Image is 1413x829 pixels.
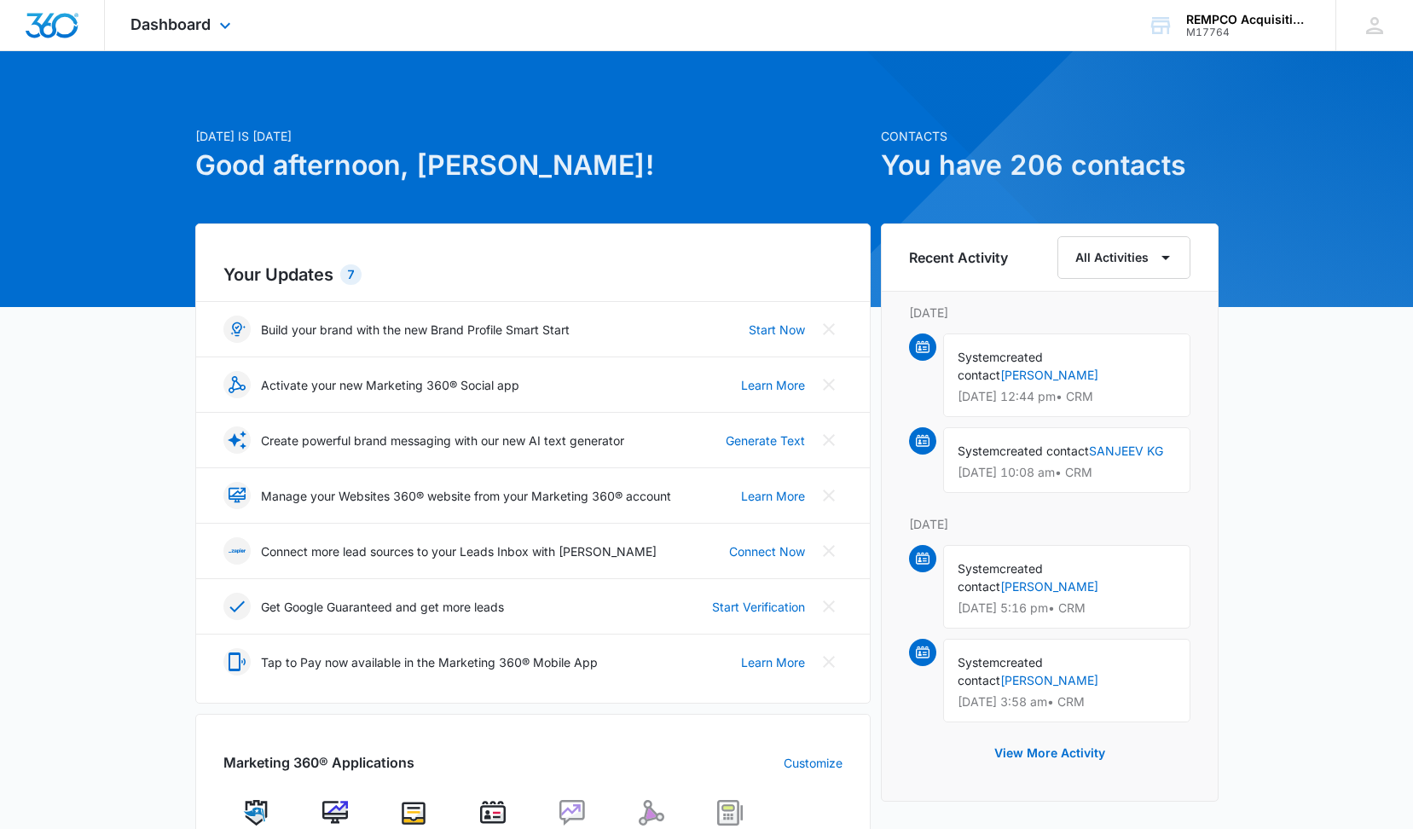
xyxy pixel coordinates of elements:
[958,443,999,458] span: System
[909,515,1190,533] p: [DATE]
[1000,579,1098,594] a: [PERSON_NAME]
[958,561,1043,594] span: created contact
[881,145,1219,186] h1: You have 206 contacts
[881,127,1219,145] p: Contacts
[726,432,805,449] a: Generate Text
[729,542,805,560] a: Connect Now
[741,653,805,671] a: Learn More
[815,316,843,343] button: Close
[1186,13,1311,26] div: account name
[712,598,805,616] a: Start Verification
[261,432,624,449] p: Create powerful brand messaging with our new AI text generator
[749,321,805,339] a: Start Now
[195,145,871,186] h1: Good afternoon, [PERSON_NAME]!
[958,467,1176,478] p: [DATE] 10:08 am • CRM
[958,561,999,576] span: System
[815,648,843,675] button: Close
[958,602,1176,614] p: [DATE] 5:16 pm • CRM
[958,350,999,364] span: System
[815,371,843,398] button: Close
[958,696,1176,708] p: [DATE] 3:58 am • CRM
[1000,368,1098,382] a: [PERSON_NAME]
[977,733,1122,774] button: View More Activity
[815,482,843,509] button: Close
[261,376,519,394] p: Activate your new Marketing 360® Social app
[958,391,1176,403] p: [DATE] 12:44 pm • CRM
[261,653,598,671] p: Tap to Pay now available in the Marketing 360® Mobile App
[1089,443,1163,458] a: SANJEEV KG
[958,350,1043,382] span: created contact
[1057,236,1190,279] button: All Activities
[261,598,504,616] p: Get Google Guaranteed and get more leads
[909,247,1008,268] h6: Recent Activity
[1000,673,1098,687] a: [PERSON_NAME]
[223,262,843,287] h2: Your Updates
[223,752,414,773] h2: Marketing 360® Applications
[340,264,362,285] div: 7
[815,537,843,565] button: Close
[784,754,843,772] a: Customize
[261,542,657,560] p: Connect more lead sources to your Leads Inbox with [PERSON_NAME]
[815,593,843,620] button: Close
[958,655,999,670] span: System
[1186,26,1311,38] div: account id
[958,655,1043,687] span: created contact
[999,443,1089,458] span: created contact
[909,304,1190,322] p: [DATE]
[741,376,805,394] a: Learn More
[130,15,211,33] span: Dashboard
[261,487,671,505] p: Manage your Websites 360® website from your Marketing 360® account
[741,487,805,505] a: Learn More
[195,127,871,145] p: [DATE] is [DATE]
[261,321,570,339] p: Build your brand with the new Brand Profile Smart Start
[815,426,843,454] button: Close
